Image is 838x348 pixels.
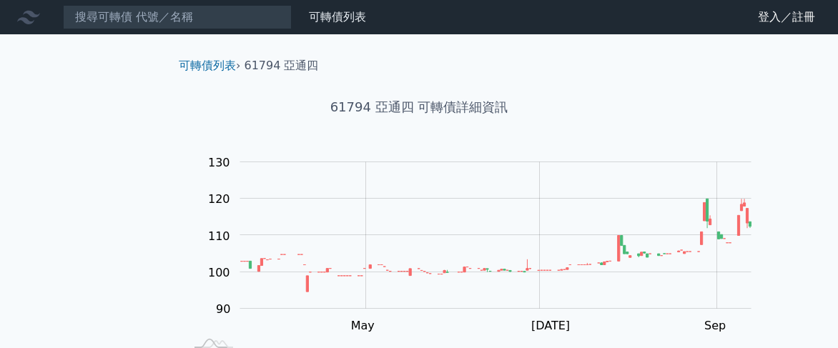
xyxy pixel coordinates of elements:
[746,6,827,29] a: 登入／註冊
[309,10,366,24] a: 可轉債列表
[245,57,319,74] li: 61794 亞通四
[179,57,240,74] li: ›
[531,318,570,332] tspan: [DATE]
[179,59,236,72] a: 可轉債列表
[208,229,230,242] tspan: 110
[208,266,230,279] tspan: 100
[208,156,230,169] tspan: 130
[351,318,375,332] tspan: May
[208,192,230,206] tspan: 120
[63,5,292,29] input: 搜尋可轉債 代號／名稱
[216,302,230,316] tspan: 90
[704,318,726,332] tspan: Sep
[167,97,671,117] h1: 61794 亞通四 可轉債詳細資訊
